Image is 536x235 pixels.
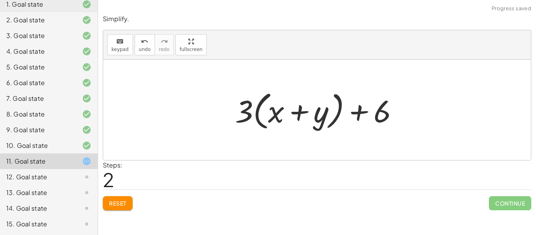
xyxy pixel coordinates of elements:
i: Task finished and correct. [82,62,91,72]
i: redo [160,37,168,46]
button: keyboardkeypad [107,34,133,55]
div: 15. Goal state [6,219,69,229]
div: 10. Goal state [6,141,69,150]
div: 3. Goal state [6,31,69,40]
button: undoundo [135,34,155,55]
div: 6. Goal state [6,78,69,87]
p: Simplify. [103,15,531,24]
i: Task finished and correct. [82,15,91,25]
i: Task started. [82,157,91,166]
div: 14. Goal state [6,204,69,213]
i: Task not started. [82,188,91,197]
span: Reset [109,200,126,207]
i: Task finished and correct. [82,78,91,87]
i: undo [141,37,148,46]
span: redo [159,47,170,52]
i: Task finished and correct. [82,141,91,150]
div: 2. Goal state [6,15,69,25]
i: Task finished and correct. [82,47,91,56]
i: Task finished and correct. [82,94,91,103]
i: Task not started. [82,204,91,213]
label: Steps: [103,161,122,169]
span: fullscreen [180,47,202,52]
i: Task not started. [82,172,91,182]
div: 4. Goal state [6,47,69,56]
i: Task not started. [82,219,91,229]
div: 12. Goal state [6,172,69,182]
i: keyboard [116,37,124,46]
div: 11. Goal state [6,157,69,166]
button: fullscreen [175,34,207,55]
span: Progress saved [492,5,531,13]
i: Task finished and correct. [82,109,91,119]
button: Reset [103,196,133,210]
div: 9. Goal state [6,125,69,135]
span: undo [139,47,151,52]
button: redoredo [155,34,174,55]
div: 7. Goal state [6,94,69,103]
i: Task finished and correct. [82,31,91,40]
i: Task finished and correct. [82,125,91,135]
span: keypad [111,47,129,52]
span: 2 [103,168,114,191]
div: 5. Goal state [6,62,69,72]
div: 8. Goal state [6,109,69,119]
div: 13. Goal state [6,188,69,197]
